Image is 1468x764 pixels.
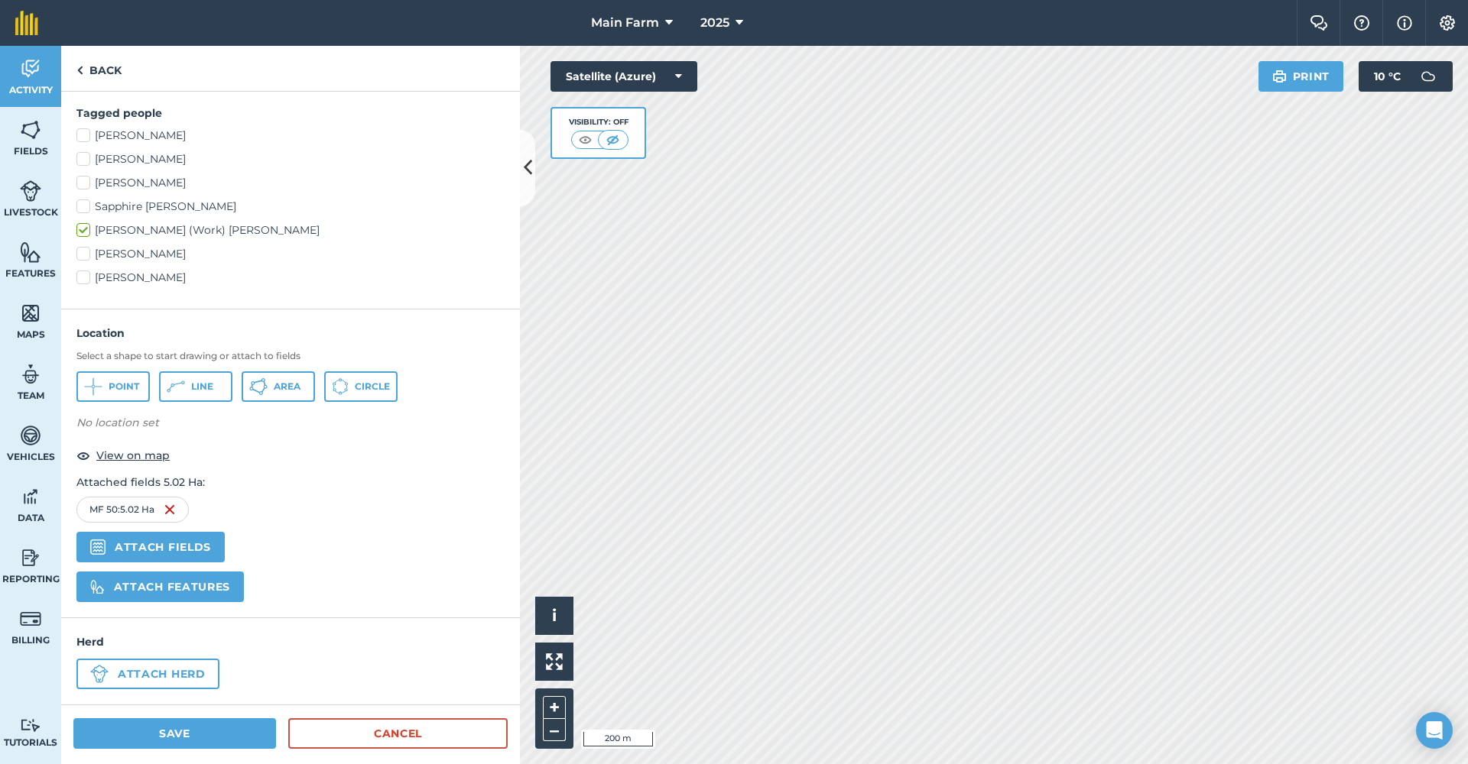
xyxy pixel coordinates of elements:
[1259,61,1344,92] button: Print
[15,11,38,35] img: fieldmargin Logo
[118,503,154,516] span: : 5.02 Ha
[20,607,41,630] img: svg+xml;base64,PD94bWwgdmVyc2lvbj0iMS4wIiBlbmNvZGluZz0idXRmLTgiPz4KPCEtLSBHZW5lcmF0b3I6IEFkb2JlIE...
[76,246,505,262] label: [PERSON_NAME]
[73,718,276,749] button: Save
[569,116,628,128] div: Visibility: Off
[20,118,41,141] img: svg+xml;base64,PHN2ZyB4bWxucz0iaHR0cDovL3d3dy53My5vcmcvMjAwMC9zdmciIHdpZHRoPSI1NiIgaGVpZ2h0PSI2MC...
[76,350,505,362] h3: Select a shape to start drawing or attach to fields
[591,14,659,32] span: Main Farm
[76,61,83,79] img: svg+xml;base64,PHN2ZyB4bWxucz0iaHR0cDovL3d3dy53My5vcmcvMjAwMC9zdmciIHdpZHRoPSI5IiBoZWlnaHQ9IjI0Ii...
[274,380,300,393] span: Area
[1416,712,1453,749] div: Open Intercom Messenger
[1397,14,1412,32] img: svg+xml;base64,PHN2ZyB4bWxucz0iaHR0cDovL3d3dy53My5vcmcvMjAwMC9zdmciIHdpZHRoPSIxNyIgaGVpZ2h0PSIxNy...
[20,302,41,325] img: svg+xml;base64,PHN2ZyB4bWxucz0iaHR0cDovL3d3dy53My5vcmcvMjAwMC9zdmciIHdpZHRoPSI1NiIgaGVpZ2h0PSI2MC...
[191,380,213,393] span: Line
[1353,15,1371,31] img: A question mark icon
[90,665,109,683] img: svg+xml;base64,PD94bWwgdmVyc2lvbj0iMS4wIiBlbmNvZGluZz0idXRmLTgiPz4KPCEtLSBHZW5lcmF0b3I6IEFkb2JlIE...
[20,241,41,264] img: svg+xml;base64,PHN2ZyB4bWxucz0iaHR0cDovL3d3dy53My5vcmcvMjAwMC9zdmciIHdpZHRoPSI1NiIgaGVpZ2h0PSI2MC...
[159,371,232,402] button: Line
[324,371,398,402] button: Circle
[20,180,41,202] img: svg+xml;base64,PD94bWwgdmVyc2lvbj0iMS4wIiBlbmNvZGluZz0idXRmLTgiPz4KPCEtLSBHZW5lcmF0b3I6IEFkb2JlIE...
[76,151,505,167] label: [PERSON_NAME]
[20,718,41,733] img: svg+xml;base64,PD94bWwgdmVyc2lvbj0iMS4wIiBlbmNvZGluZz0idXRmLTgiPz4KPCEtLSBHZW5lcmF0b3I6IEFkb2JlIE...
[76,175,505,191] label: [PERSON_NAME]
[76,371,150,402] button: Point
[109,380,139,393] span: Point
[355,380,390,393] span: Circle
[61,46,137,91] a: Back
[76,659,219,689] button: Attach herd
[543,719,566,741] button: –
[20,485,41,508] img: svg+xml;base64,PD94bWwgdmVyc2lvbj0iMS4wIiBlbmNvZGluZz0idXRmLTgiPz4KPCEtLSBHZW5lcmF0b3I6IEFkb2JlIE...
[89,503,118,516] span: MF 50
[1359,61,1453,92] button: 10 °C
[1438,15,1457,31] img: A cog icon
[76,105,505,121] h4: Tagged people
[90,539,106,555] img: svg+xml,%3c
[76,446,90,465] img: svg+xml;base64,PHN2ZyB4bWxucz0iaHR0cDovL3d3dy53My5vcmcvMjAwMC9zdmciIHdpZHRoPSIxOCIgaGVpZ2h0PSIyNC...
[76,199,505,215] label: Sapphire [PERSON_NAME]
[20,363,41,386] img: svg+xml;base64,PD94bWwgdmVyc2lvbj0iMS4wIiBlbmNvZGluZz0idXRmLTgiPz4KPCEtLSBHZW5lcmF0b3I6IEFkb2JlIE...
[1272,67,1287,86] img: svg+xml;base64,PHN2ZyB4bWxucz0iaHR0cDovL3d3dy53My5vcmcvMjAwMC9zdmciIHdpZHRoPSIxOSIgaGVpZ2h0PSIyNC...
[76,571,244,602] button: Attach features
[76,474,505,490] p: Attached fields 5.02 Ha :
[242,371,315,402] button: Area
[96,447,170,464] span: View on map
[552,606,557,625] span: i
[164,500,176,519] img: svg+xml;base64,PHN2ZyB4bWxucz0iaHR0cDovL3d3dy53My5vcmcvMjAwMC9zdmciIHdpZHRoPSIxNiIgaGVpZ2h0PSIyNC...
[535,597,573,635] button: i
[76,532,225,562] button: Attach fields
[20,57,41,80] img: svg+xml;base64,PD94bWwgdmVyc2lvbj0iMS4wIiBlbmNvZGluZz0idXRmLTgiPz4KPCEtLSBHZW5lcmF0b3I6IEFkb2JlIE...
[288,718,508,749] a: Cancel
[76,128,505,144] label: [PERSON_NAME]
[1310,15,1328,31] img: Two speech bubbles overlapping with the left bubble in the forefront
[603,132,622,147] img: svg+xml;base64,PHN2ZyB4bWxucz0iaHR0cDovL3d3dy53My5vcmcvMjAwMC9zdmciIHdpZHRoPSI1MCIgaGVpZ2h0PSI0MC...
[543,696,566,719] button: +
[76,416,159,429] em: No location set
[576,132,595,147] img: svg+xml;base64,PHN2ZyB4bWxucz0iaHR0cDovL3d3dy53My5vcmcvMjAwMC9zdmciIHdpZHRoPSI1MCIgaGVpZ2h0PSI0MC...
[76,325,505,342] h4: Location
[1374,61,1401,92] span: 10 ° C
[700,14,729,32] span: 2025
[90,579,105,594] img: svg%3e
[1413,61,1444,92] img: svg+xml;base64,PD94bWwgdmVyc2lvbj0iMS4wIiBlbmNvZGluZz0idXRmLTgiPz4KPCEtLSBHZW5lcmF0b3I6IEFkb2JlIE...
[20,546,41,569] img: svg+xml;base64,PD94bWwgdmVyc2lvbj0iMS4wIiBlbmNvZGluZz0idXRmLTgiPz4KPCEtLSBHZW5lcmF0b3I6IEFkb2JlIE...
[76,222,505,238] label: [PERSON_NAME] (Work) [PERSON_NAME]
[20,424,41,447] img: svg+xml;base64,PD94bWwgdmVyc2lvbj0iMS4wIiBlbmNvZGluZz0idXRmLTgiPz4KPCEtLSBHZW5lcmF0b3I6IEFkb2JlIE...
[76,270,505,286] label: [PERSON_NAME]
[546,653,563,670] img: Four arrows, one pointing top left, one top right, one bottom right and the last bottom left
[76,633,505,650] h4: Herd
[76,446,170,465] button: View on map
[550,61,697,92] button: Satellite (Azure)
